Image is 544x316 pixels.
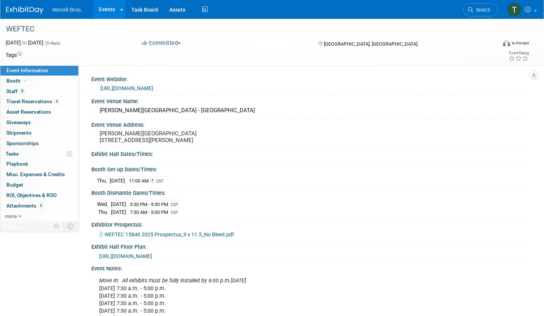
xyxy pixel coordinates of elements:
span: 11:00 AM - [129,178,155,184]
div: In-Person [511,40,529,46]
span: Attachments [6,203,44,209]
div: Exhibit Hall Dates/Times: [91,148,529,158]
span: Tasks [6,151,19,157]
td: Thu. [97,208,111,216]
a: Asset Reservations [0,107,78,117]
td: [DATE] [110,177,125,184]
span: Sponsorships [6,140,39,146]
i: Booth reservation complete [24,79,28,83]
span: Search [473,7,490,13]
span: more [5,213,17,219]
td: [DATE] [111,200,126,208]
span: 6 [38,203,44,208]
span: 4 [54,99,60,104]
a: Tasks [0,149,78,159]
span: WEFTEC 15846 2025 Prospectus_9 x 11.5_No Bleed.pdf [104,231,234,237]
a: Event Information [0,65,78,76]
a: Search [463,3,498,16]
div: Event Venue Address: [91,119,529,129]
td: Wed. [97,200,111,208]
a: Playbook [0,159,78,169]
div: Event Notes: [91,263,529,272]
a: Shipments [0,128,78,138]
span: Booth [6,78,29,84]
span: Travel Reservations [6,98,60,104]
span: Staff [6,88,25,94]
a: Booth [0,76,78,86]
div: WEFTEC [3,22,484,36]
a: Misc. Expenses & Credits [0,169,78,180]
span: CST [171,210,178,215]
span: ? [151,178,154,184]
div: [PERSON_NAME][GEOGRAPHIC_DATA] - [GEOGRAPHIC_DATA] [97,105,523,116]
a: [URL][DOMAIN_NAME] [99,253,152,259]
a: Staff8 [0,86,78,96]
span: CST [156,179,164,184]
div: Booth Set-up Dates/Times: [91,164,529,173]
a: Giveaways [0,117,78,128]
div: Booth Dismantle Dates/Times: [91,187,529,197]
div: Event Format [451,39,529,50]
div: Event Website: [91,74,529,83]
td: [DATE] [111,208,126,216]
button: Committed [139,39,184,47]
td: Toggle Event Tabs [63,221,79,231]
span: CST [171,202,178,207]
span: Playbook [6,161,28,167]
a: Budget [0,180,78,190]
a: [URL][DOMAIN_NAME] [100,85,153,91]
span: [DATE] [DATE] [6,40,43,46]
a: more [0,211,78,221]
span: Event Information [6,67,48,73]
a: ROI, Objectives & ROO [0,190,78,200]
span: Budget [6,182,23,188]
a: Sponsorships [0,138,78,148]
span: (5 days) [45,41,60,46]
div: Exhibitor Prospectus: [91,219,529,228]
span: Shipments [6,130,31,136]
pre: [PERSON_NAME][GEOGRAPHIC_DATA] [STREET_ADDRESS][PERSON_NAME] [100,130,265,144]
span: Merrell Bros. [52,7,82,13]
a: Attachments6 [0,201,78,211]
span: [GEOGRAPHIC_DATA], [GEOGRAPHIC_DATA] [324,41,417,47]
span: to [21,40,28,46]
span: 7:30 AM - 5:00 PM [130,209,168,215]
i: Move In: All exhibits must be fully installed by 6:00 p.m.[DATE]. [99,277,247,284]
span: 8 [19,88,25,94]
a: Travel Reservations4 [0,96,78,107]
span: Misc. Expenses & Credits [6,171,65,177]
td: Tags [6,51,22,59]
span: 3:30 PM - 9:30 PM [130,202,168,207]
img: Theresa Lucas [507,3,522,17]
img: ExhibitDay [6,6,43,14]
div: Event Rating [508,51,529,55]
img: Format-Inperson.png [503,40,510,46]
span: Giveaways [6,119,31,125]
td: Personalize Event Tab Strip [50,221,63,231]
span: ROI, Objectives & ROO [6,192,57,198]
div: Exhibit Hall Floor Plan: [91,241,529,251]
div: Event Venue Name: [91,96,529,105]
td: Thu. [97,177,110,184]
a: WEFTEC 15846 2025 Prospectus_9 x 11.5_No Bleed.pdf [99,231,234,237]
span: Asset Reservations [6,109,51,115]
